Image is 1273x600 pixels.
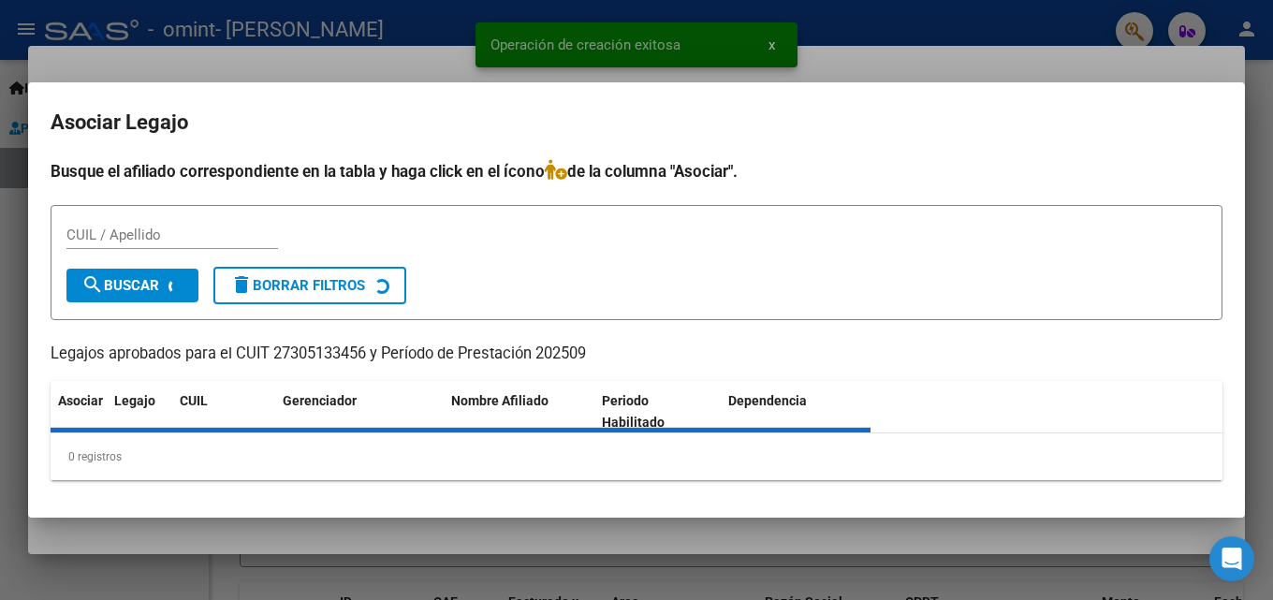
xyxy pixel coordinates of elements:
[81,277,159,294] span: Buscar
[444,381,594,443] datatable-header-cell: Nombre Afiliado
[594,381,721,443] datatable-header-cell: Periodo Habilitado
[51,105,1222,140] h2: Asociar Legajo
[114,393,155,408] span: Legajo
[275,381,444,443] datatable-header-cell: Gerenciador
[66,269,198,302] button: Buscar
[283,393,357,408] span: Gerenciador
[213,267,406,304] button: Borrar Filtros
[721,381,871,443] datatable-header-cell: Dependencia
[51,159,1222,183] h4: Busque el afiliado correspondiente en la tabla y haga click en el ícono de la columna "Asociar".
[172,381,275,443] datatable-header-cell: CUIL
[230,273,253,296] mat-icon: delete
[51,381,107,443] datatable-header-cell: Asociar
[728,393,807,408] span: Dependencia
[51,343,1222,366] p: Legajos aprobados para el CUIT 27305133456 y Período de Prestación 202509
[451,393,549,408] span: Nombre Afiliado
[51,433,1222,480] div: 0 registros
[180,393,208,408] span: CUIL
[602,393,665,430] span: Periodo Habilitado
[81,273,104,296] mat-icon: search
[58,393,103,408] span: Asociar
[1209,536,1254,581] div: Open Intercom Messenger
[230,277,365,294] span: Borrar Filtros
[107,381,172,443] datatable-header-cell: Legajo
